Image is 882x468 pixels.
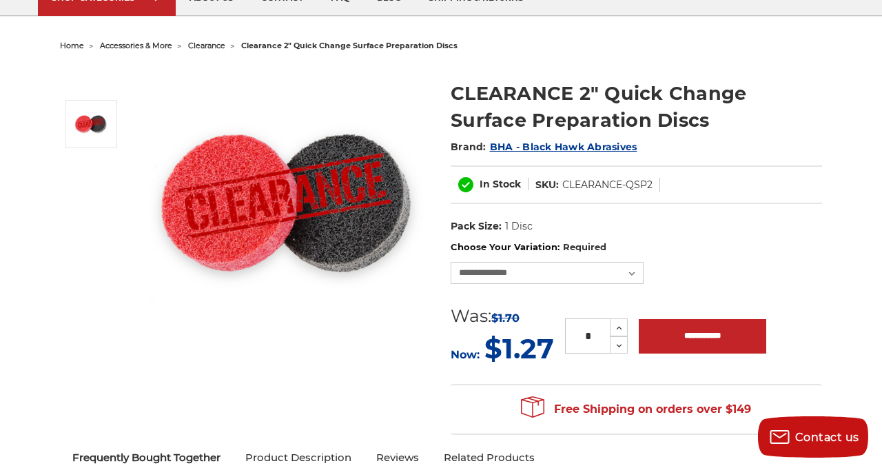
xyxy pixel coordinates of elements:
[484,332,554,365] span: $1.27
[451,241,822,254] label: Choose Your Variation:
[100,41,172,50] a: accessories & more
[563,241,606,252] small: Required
[74,107,108,141] img: CLEARANCE 2" Quick Change Surface Preparation Discs
[505,219,533,234] dd: 1 Disc
[188,41,225,50] a: clearance
[521,396,751,423] span: Free Shipping on orders over $149
[490,141,637,153] a: BHA - Black Hawk Abrasives
[451,303,554,329] div: Was:
[795,431,859,444] span: Contact us
[480,178,521,190] span: In Stock
[562,178,653,192] dd: CLEARANCE-QSP2
[451,80,822,134] h1: CLEARANCE 2" Quick Change Surface Preparation Discs
[150,65,425,341] img: CLEARANCE 2" Quick Change Surface Preparation Discs
[451,141,486,153] span: Brand:
[241,41,458,50] span: clearance 2" quick change surface preparation discs
[535,178,559,192] dt: SKU:
[451,348,480,361] span: Now:
[60,41,84,50] a: home
[451,219,502,234] dt: Pack Size:
[758,416,868,458] button: Contact us
[491,312,520,325] span: $1.70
